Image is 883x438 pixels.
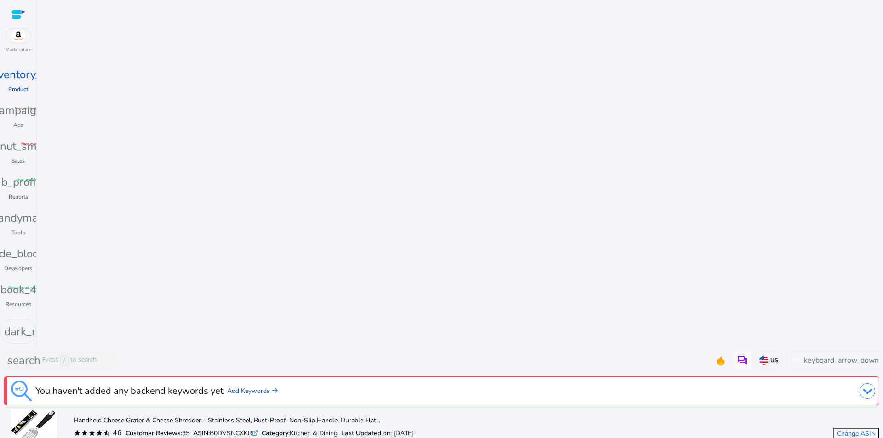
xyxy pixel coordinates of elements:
div: Kitchen & Dining [262,428,338,438]
p: HA [790,354,803,367]
img: arrow-right.svg [270,388,278,393]
p: Press to search [42,355,97,365]
b: Category: [262,429,290,438]
span: keyboard_arrow_down [804,355,879,366]
img: us.svg [759,356,768,365]
mat-icon: star_half [103,429,110,437]
p: Ads [13,121,23,129]
h3: You haven't added any backend keywords yet [35,386,224,397]
img: amazon.svg [6,29,31,43]
mat-icon: star [96,429,103,437]
p: Sales [11,157,25,165]
a: Add Keywords [227,386,278,396]
b: Last Updated on [341,429,390,438]
b: Customer Reviews: [126,429,182,438]
mat-icon: star [81,429,88,437]
span: / [60,355,69,365]
p: Product [8,85,28,93]
h4: Handheld Cheese Grater & Cheese Shredder – Stainless Steel, Rust-Proof, Non-Slip Handle, Durable ... [74,417,413,425]
span: book_4 [0,281,36,298]
div: 35 [126,428,189,438]
div: : [DATE] [341,428,413,438]
img: dropdown-arrow.svg [860,383,875,399]
span: fiber_manual_record [21,142,55,147]
span: fiber_manual_record [17,177,50,183]
p: Resources [6,300,31,308]
span: dark_mode [4,323,60,340]
p: Developers [4,264,32,273]
img: keyword-tracking.svg [11,381,32,401]
p: Tools [11,228,25,237]
p: US [768,357,778,364]
span: search [7,352,40,369]
p: Reports [9,193,28,201]
b: ASIN: [193,429,210,438]
span: Change ASIN [837,429,876,438]
mat-icon: star [88,429,96,437]
mat-icon: star [74,429,81,437]
span: fiber_manual_record [8,285,42,290]
div: B0DVSNCXKR [193,428,258,438]
span: fiber_manual_record [15,106,48,111]
p: Marketplace [6,46,31,53]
